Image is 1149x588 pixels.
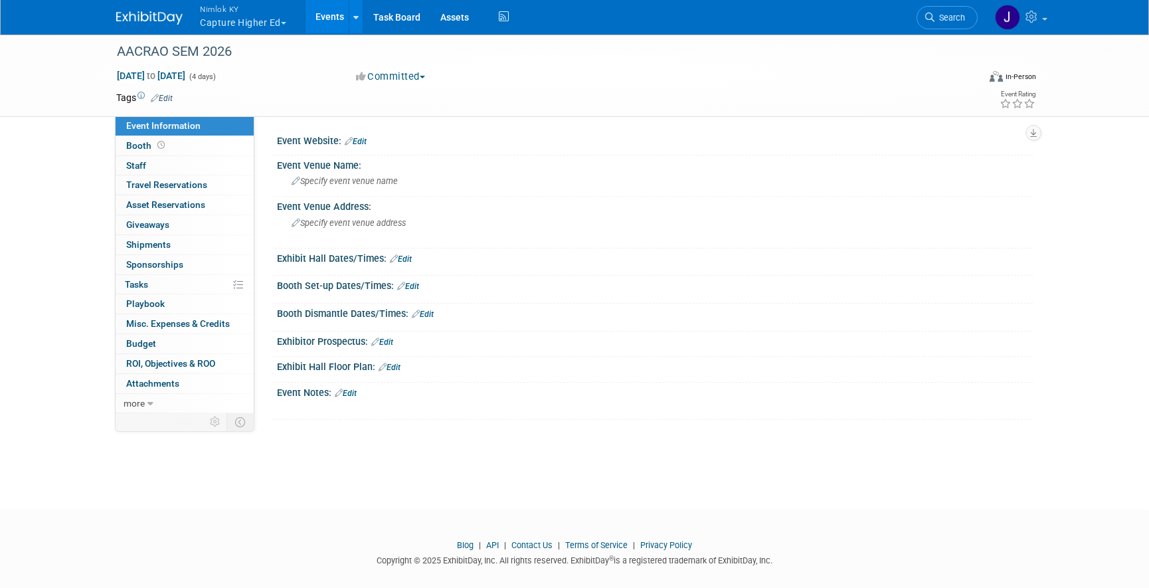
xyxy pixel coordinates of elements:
a: Tasks [116,275,254,294]
a: Travel Reservations [116,175,254,195]
a: Contact Us [511,540,553,550]
a: Edit [390,254,412,264]
a: more [116,394,254,413]
a: Edit [397,282,419,291]
span: (4 days) [188,72,216,81]
a: Terms of Service [565,540,628,550]
a: Staff [116,156,254,175]
span: Giveaways [126,219,169,230]
span: Staff [126,160,146,171]
a: Blog [457,540,474,550]
span: Search [934,13,965,23]
div: Exhibit Hall Dates/Times: [277,248,1033,266]
span: more [124,398,145,409]
a: Search [917,6,978,29]
div: Booth Dismantle Dates/Times: [277,304,1033,321]
span: Tasks [125,279,148,290]
span: Event Information [126,120,201,131]
span: Playbook [126,298,165,309]
div: Event Notes: [277,383,1033,400]
span: | [501,540,509,550]
div: Booth Set-up Dates/Times: [277,276,1033,293]
span: Shipments [126,239,171,250]
a: Shipments [116,235,254,254]
div: Event Venue Address: [277,197,1033,213]
a: Edit [345,137,367,146]
td: Tags [116,91,173,104]
span: | [630,540,638,550]
span: | [555,540,563,550]
img: Format-Inperson.png [990,71,1003,82]
div: Exhibitor Prospectus: [277,332,1033,349]
div: Exhibit Hall Floor Plan: [277,357,1033,374]
div: In-Person [1005,72,1036,82]
img: ExhibitDay [116,11,183,25]
span: Budget [126,338,156,349]
a: ROI, Objectives & ROO [116,354,254,373]
span: [DATE] [DATE] [116,70,186,82]
a: Attachments [116,374,254,393]
a: Edit [335,389,357,398]
td: Personalize Event Tab Strip [204,413,227,431]
div: AACRAO SEM 2026 [112,40,958,64]
div: Event Venue Name: [277,155,1033,172]
button: Committed [351,70,430,84]
a: Playbook [116,294,254,314]
span: Booth [126,140,167,151]
sup: ® [609,555,614,562]
a: Asset Reservations [116,195,254,215]
div: Event Website: [277,131,1033,148]
img: Jamie Dunn [995,5,1020,30]
a: Giveaways [116,215,254,235]
a: Edit [371,338,393,347]
span: Sponsorships [126,259,183,270]
span: Asset Reservations [126,199,205,210]
a: Privacy Policy [640,540,692,550]
span: Specify event venue address [292,218,406,228]
span: Specify event venue name [292,176,398,186]
div: Event Rating [1000,91,1035,98]
span: Misc. Expenses & Credits [126,318,230,329]
span: to [145,70,157,81]
span: Nimlok KY [200,2,286,16]
a: API [486,540,499,550]
a: Misc. Expenses & Credits [116,314,254,334]
a: Booth [116,136,254,155]
span: Booth not reserved yet [155,140,167,150]
span: ROI, Objectives & ROO [126,358,215,369]
span: Travel Reservations [126,179,207,190]
a: Edit [379,363,400,372]
div: Event Format [899,69,1036,89]
a: Event Information [116,116,254,136]
a: Sponsorships [116,255,254,274]
a: Edit [412,310,434,319]
span: | [476,540,484,550]
td: Toggle Event Tabs [227,413,254,431]
span: Attachments [126,378,179,389]
a: Edit [151,94,173,103]
a: Budget [116,334,254,353]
